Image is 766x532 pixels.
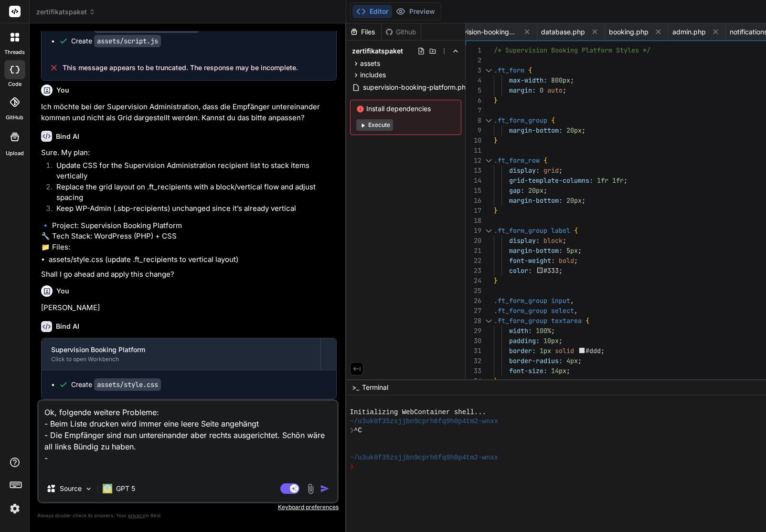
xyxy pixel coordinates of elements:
div: Click to collapse the range. [482,65,495,75]
button: Supervision Booking PlatformClick to open Workbench [42,338,320,370]
span: ; [570,76,574,84]
div: 9 [466,125,481,136]
span: margin: [509,86,536,94]
div: 23 [466,266,481,276]
img: icon [320,484,330,493]
span: select [551,306,574,315]
span: This message appears to be truncated. The response may be incomplete. [63,63,298,73]
div: Click to collapse the range. [482,226,495,236]
span: 20px [566,196,582,205]
h6: Bind AI [56,322,79,331]
div: 34 [466,376,481,386]
span: input [551,296,570,305]
span: .ft_form_group [494,306,547,315]
span: .ft_form_group [494,226,547,235]
p: [PERSON_NAME] [41,303,337,313]
span: admin.php [672,27,706,37]
label: Upload [6,149,24,157]
div: 6 [466,95,481,105]
div: 12 [466,156,481,166]
span: { [543,156,547,165]
div: 3 [466,65,481,75]
span: block [543,236,563,245]
span: label [551,226,570,235]
div: 28 [466,316,481,326]
span: includes [360,70,386,80]
span: 20px [566,126,582,135]
div: 14 [466,176,481,186]
div: 8 [466,115,481,125]
span: 100% [536,326,551,335]
div: 5 [466,85,481,95]
div: Click to open Workbench [51,355,311,363]
span: margin-bottom: [509,126,563,135]
span: ; [578,246,582,255]
span: { [574,226,578,235]
span: .ft_form_row [494,156,540,165]
span: } [494,206,498,215]
button: Editor [352,5,392,18]
span: database.php [541,27,585,37]
div: 31 [466,346,481,356]
span: ; [582,196,585,205]
div: 16 [466,196,481,206]
span: grid-template-columns: [509,176,593,185]
span: { [551,116,555,125]
span: max-width: [509,76,547,84]
div: Create [71,36,161,46]
span: border-radius: [509,356,563,365]
div: Click to collapse the range. [482,156,495,166]
p: Keyboard preferences [37,503,339,511]
span: , [570,296,574,305]
div: 17 [466,206,481,216]
span: ; [601,346,605,355]
span: 0 [540,86,543,94]
span: gap: [509,186,524,195]
span: border: [509,346,536,355]
h6: You [56,286,69,296]
p: Shall I go ahead and apply this change? [41,269,337,280]
span: .ft_form_group [494,116,547,125]
span: 1fr [597,176,608,185]
div: Github [382,27,421,37]
span: } [494,96,498,104]
span: { [528,66,532,74]
span: bold [559,256,574,265]
span: } [494,376,498,385]
span: margin-bottom: [509,246,563,255]
div: 27 [466,306,481,316]
span: .ft_form_group [494,296,547,305]
span: display: [509,166,540,175]
span: .ft_form [494,66,524,74]
div: 10 [466,136,481,146]
label: threads [4,48,25,56]
h6: You [56,85,69,95]
code: assets/script.js [94,35,161,47]
span: supervision-booking-platform.php [362,82,471,93]
li: Keep WP-Admin (.sbp-recipients) unchanged since it’s already vertical [49,203,337,217]
span: assets [360,59,380,68]
span: textarea [551,316,582,325]
span: solid [555,346,574,355]
div: 2 [466,55,481,65]
span: 20px [528,186,543,195]
span: /* Supervision Booking Platform Styles */ [494,46,650,54]
span: #ddd [585,346,601,355]
div: 20 [466,236,481,246]
div: Click to collapse the range. [482,316,495,326]
textarea: Ok, folgende weitere Probleme: - Beim Liste drucken wird immer eine leere Seite angehängt - Die E... [39,401,337,475]
p: Always double-check its answers. Your in Bind [37,511,339,520]
span: 14px [551,366,566,375]
div: 22 [466,256,481,266]
img: settings [7,501,23,517]
span: ; [574,256,578,265]
span: color: [509,266,532,275]
span: ~/u3uk0f35zsjjbn9cprh6fq9h0p4tm2-wnxx [350,453,499,462]
div: 21 [466,246,481,256]
span: 800px [551,76,570,84]
span: font-weight: [509,256,555,265]
span: Install dependencies [356,104,455,114]
p: 🔹 Project: Supervision Booking Platform 🔧 Tech Stack: WordPress (PHP) + CSS 📁 Files: [41,220,337,253]
span: zertifikatspaket [36,7,96,17]
span: 1px [540,346,551,355]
